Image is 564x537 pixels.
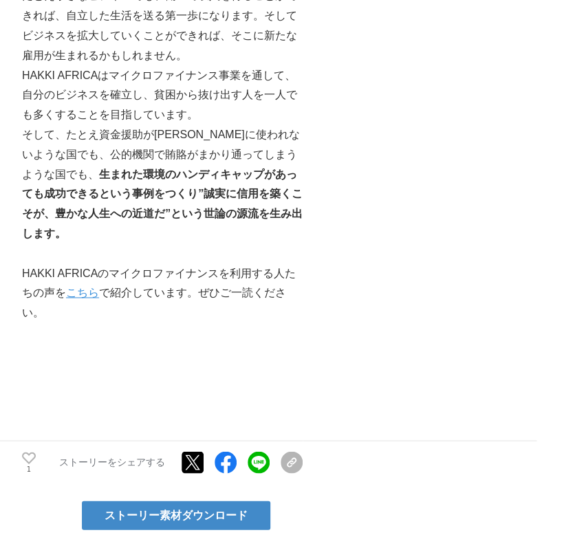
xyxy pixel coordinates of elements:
strong: 生まれた環境のハンディキャップがあっても成功できるという事例をつくり”誠実に信用を築くこそが、豊かな人生への近道だ”という世論の源流を生み出します。 [22,168,303,239]
p: HAKKI AFRICAのマイクロファイナンスを利用する人たちの声を で紹介しています。ぜひご一読ください。 [22,264,303,323]
a: ストーリー素材ダウンロード [82,501,270,529]
p: そして、たとえ資金援助が[PERSON_NAME]に使われないような国でも、公的機関で賄賂がまかり通ってしまうような国でも、 [22,125,303,244]
a: こちら [66,287,99,298]
p: HAKKI AFRICAはマイクロファイナンス事業を通して、自分のビジネスを確立し、貧困から抜け出す人を一人でも多くすることを目指しています。 [22,66,303,125]
p: 1 [22,465,36,472]
p: ストーリーをシェアする [59,456,165,468]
